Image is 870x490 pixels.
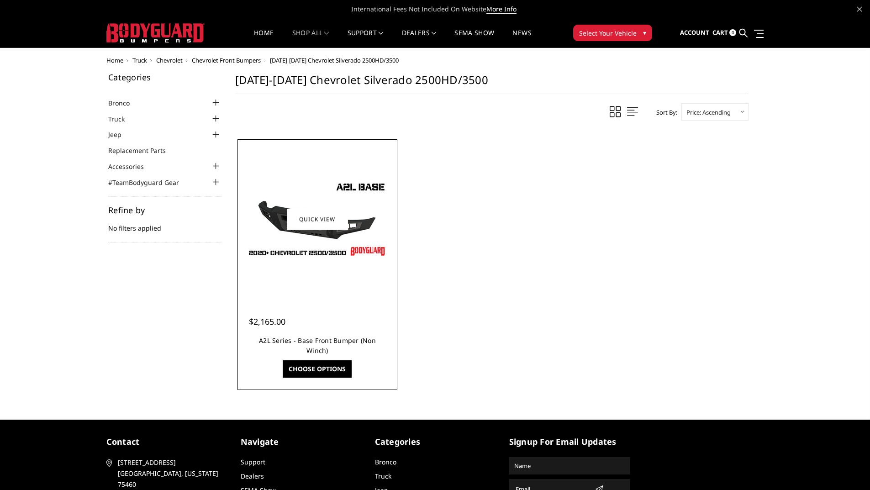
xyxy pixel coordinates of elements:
a: Home [254,30,274,47]
a: SEMA Show [454,30,494,47]
span: [DATE]-[DATE] Chevrolet Silverado 2500HD/3500 [270,56,399,64]
a: Dealers [241,472,264,480]
a: A2L Series - Base Front Bumper (Non Winch) A2L Series - Base Front Bumper (Non Winch) [240,142,395,297]
span: Account [680,28,709,37]
a: Support [241,458,265,466]
a: Truck [132,56,147,64]
a: Truck [375,472,391,480]
h1: [DATE]-[DATE] Chevrolet Silverado 2500HD/3500 [235,73,749,94]
a: Choose Options [283,360,352,378]
a: Jeep [108,130,133,139]
a: Chevrolet [156,56,183,64]
button: Select Your Vehicle [573,25,652,41]
span: 0 [729,29,736,36]
span: $2,165.00 [249,316,285,327]
a: More Info [486,5,517,14]
a: Account [680,21,709,45]
a: Home [106,56,123,64]
span: [STREET_ADDRESS] [GEOGRAPHIC_DATA], [US_STATE] 75460 [118,457,224,490]
a: Replacement Parts [108,146,177,155]
a: Bronco [375,458,396,466]
input: Name [511,458,628,473]
h5: Navigate [241,436,361,448]
h5: contact [106,436,227,448]
a: A2L Series - Base Front Bumper (Non Winch) [259,336,376,355]
h5: Categories [375,436,496,448]
div: No filters applied [108,206,221,242]
a: Cart 0 [712,21,736,45]
a: Quick view [287,208,348,230]
h5: Categories [108,73,221,81]
img: BODYGUARD BUMPERS [106,23,205,42]
span: ▾ [643,28,646,37]
label: Sort By: [651,105,677,119]
span: Select Your Vehicle [579,28,637,38]
a: shop all [292,30,329,47]
img: A2L Series - Base Front Bumper (Non Winch) [244,178,390,260]
h5: signup for email updates [509,436,630,448]
a: Chevrolet Front Bumpers [192,56,261,64]
iframe: Chat Widget [824,446,870,490]
h5: Refine by [108,206,221,214]
a: News [512,30,531,47]
span: Cart [712,28,728,37]
a: Support [348,30,384,47]
a: #TeamBodyguard Gear [108,178,190,187]
a: Truck [108,114,136,124]
a: Bronco [108,98,141,108]
a: Accessories [108,162,155,171]
a: Dealers [402,30,437,47]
